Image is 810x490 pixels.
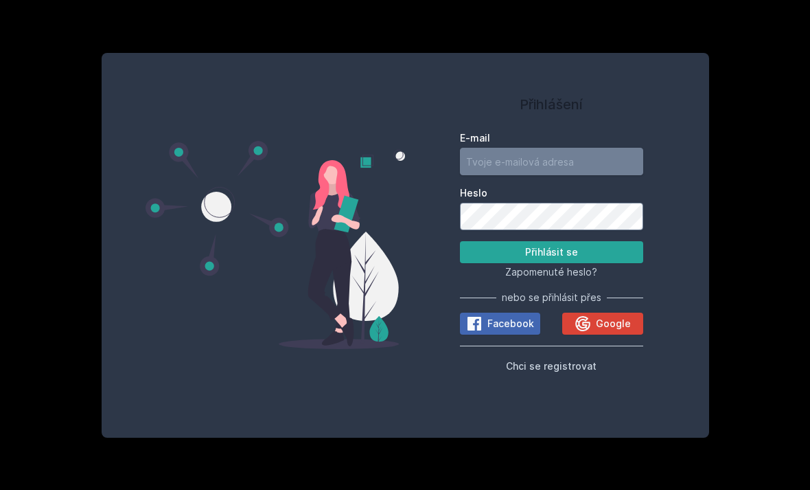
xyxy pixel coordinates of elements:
[460,186,643,200] label: Heslo
[460,131,643,145] label: E-mail
[506,360,597,372] span: Chci se registrovat
[596,317,631,331] span: Google
[460,148,643,175] input: Tvoje e-mailová adresa
[506,357,597,374] button: Chci se registrovat
[562,313,643,335] button: Google
[460,241,643,263] button: Přihlásit se
[505,266,597,278] span: Zapomenuté heslo?
[460,313,540,335] button: Facebook
[487,317,534,331] span: Facebook
[460,94,643,115] h1: Přihlášení
[502,291,601,304] span: nebo se přihlásit přes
